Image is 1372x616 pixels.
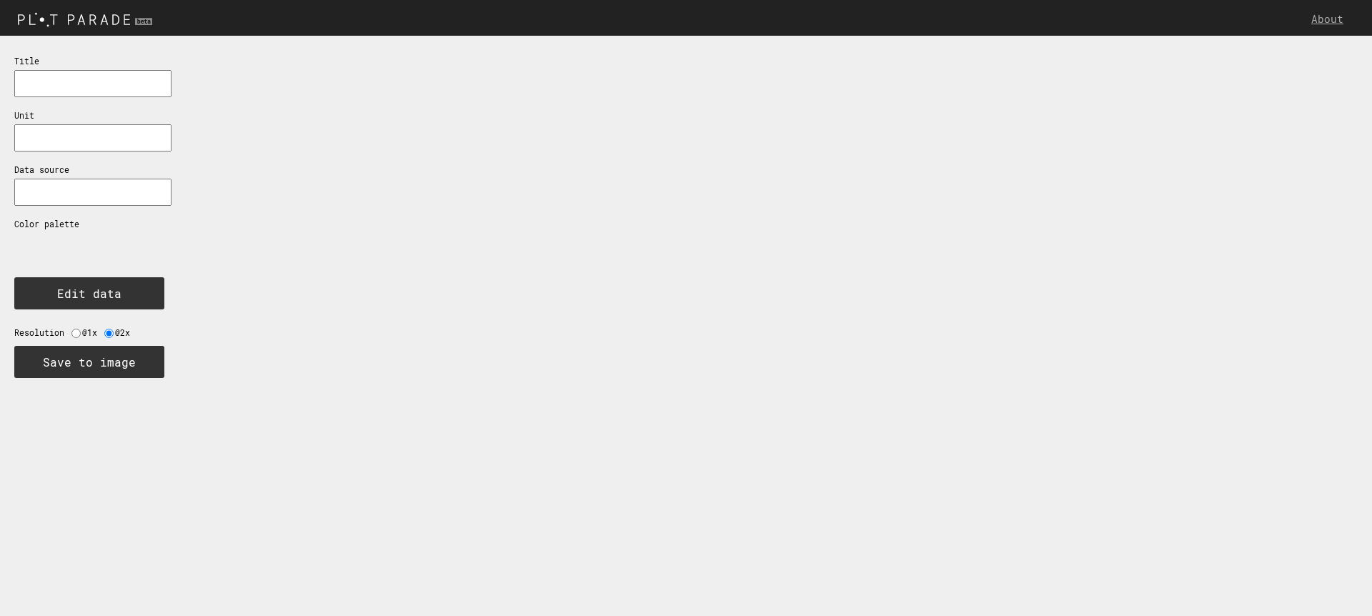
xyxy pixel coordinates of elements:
[14,277,164,309] button: Edit data
[14,164,171,175] p: Data source
[14,219,171,229] p: Color palette
[82,327,104,338] label: @1x
[14,327,71,338] label: Resolution
[14,346,164,378] button: Save to image
[14,56,171,66] p: Title
[14,110,171,121] p: Unit
[115,327,137,338] label: @2x
[1311,12,1351,26] a: About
